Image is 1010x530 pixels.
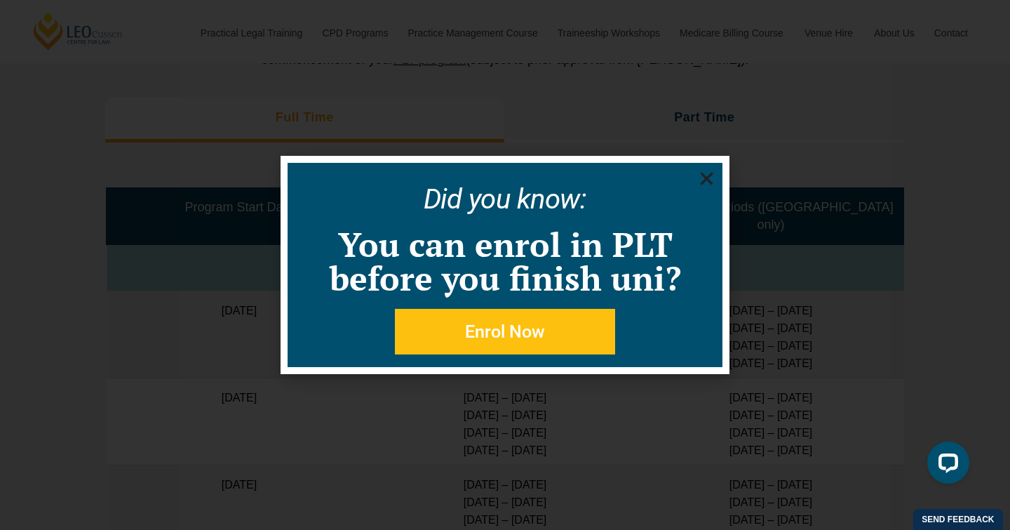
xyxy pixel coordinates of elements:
a: You can enrol in PLT before you finish uni? [330,222,681,300]
span: Enrol Now [465,323,545,340]
iframe: LiveChat chat widget [916,436,975,495]
a: Did you know: [424,183,587,216]
a: Enrol Now [395,309,615,355]
a: Close [698,170,715,187]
